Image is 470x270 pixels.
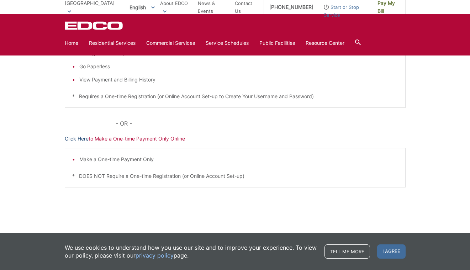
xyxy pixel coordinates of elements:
p: We use cookies to understand how you use our site and to improve your experience. To view our pol... [65,244,317,259]
a: privacy policy [136,252,174,259]
a: Tell me more [324,244,370,259]
a: Commercial Services [146,39,195,47]
a: Home [65,39,78,47]
a: EDCD logo. Return to the homepage. [65,21,124,30]
a: Resource Center [306,39,344,47]
a: Residential Services [89,39,136,47]
a: Click Here [65,135,89,143]
li: Go Paperless [79,63,398,70]
span: I agree [377,244,406,259]
p: * DOES NOT Require a One-time Registration (or Online Account Set-up) [72,172,398,180]
span: English [124,1,160,13]
a: Service Schedules [206,39,249,47]
a: Public Facilities [259,39,295,47]
p: to Make a One-time Payment Only Online [65,135,406,143]
li: Make a One-time Payment Only [79,155,398,163]
p: - OR - [116,118,405,128]
li: View Payment and Billing History [79,76,398,84]
p: * Requires a One-time Registration (or Online Account Set-up to Create Your Username and Password) [72,92,398,100]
